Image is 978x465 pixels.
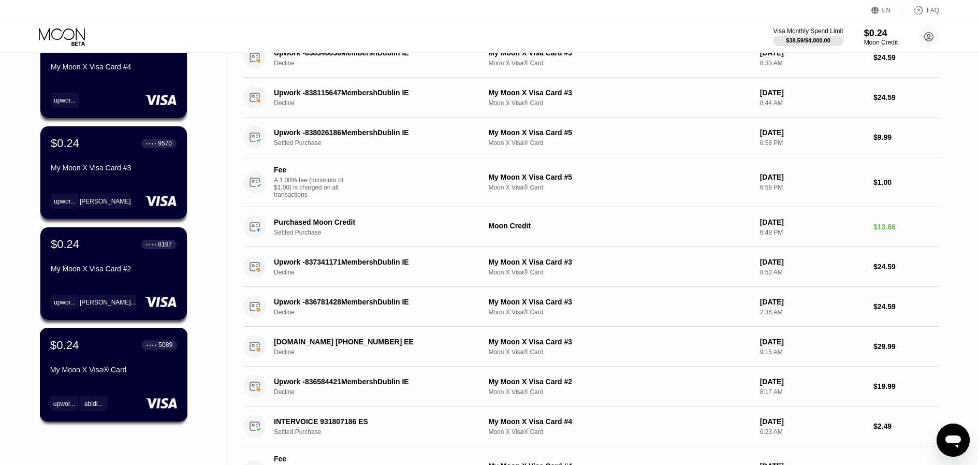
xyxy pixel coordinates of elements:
div: 6:58 PM [760,139,865,147]
div: $0.24 [864,28,898,39]
div: $0.24Moon Credit [864,28,898,46]
div: 8:53 AM [760,269,865,276]
div: upwor... [54,299,76,306]
div: upwor... [51,194,79,209]
div: upwor... [54,97,76,104]
div: [DOMAIN_NAME] [PHONE_NUMBER] EE [274,338,472,346]
div: $0.24● ● ● ●8197My Moon X Visa Card #2upwor...[PERSON_NAME]... [40,227,187,320]
div: Moon X Visa® Card [488,60,751,67]
div: Purchased Moon Credit [274,218,472,226]
div: EN [882,7,891,14]
div: Moon X Visa® Card [488,99,751,107]
div: 9570 [158,140,172,147]
div: Moon X Visa® Card [488,348,751,356]
div: [DOMAIN_NAME] [PHONE_NUMBER] EEDeclineMy Moon X Visa Card #3Moon X Visa® Card[DATE]9:15 AM$29.99 [243,327,939,367]
div: abidi... [84,400,103,407]
div: ● ● ● ● [147,343,157,346]
div: INTERVOICE 931807186 ES [274,417,472,426]
div: Moon X Visa® Card [488,388,751,396]
div: Visa Monthly Spend Limit [773,27,843,35]
div: Upwork -838115647MembershDublin IE [274,89,472,97]
div: ● ● ● ● [146,243,156,246]
div: Moon X Visa® Card [488,269,751,276]
div: $13.86 [873,223,939,231]
div: Settled Purchase [274,428,487,435]
div: ● ● ● ● [146,142,156,145]
div: Decline [274,388,487,396]
div: 9:15 AM [760,348,865,356]
div: Upwork -836584421MembershDublin IEDeclineMy Moon X Visa Card #2Moon X Visa® Card[DATE]8:17 AM$19.99 [243,367,939,406]
div: Moon X Visa® Card [488,309,751,316]
div: Purchased Moon CreditSettled PurchaseMoon Credit[DATE]6:48 PM$13.86 [243,207,939,247]
div: $0.24● ● ● ●5306My Moon X Visa Card #4upwor... [40,25,187,118]
div: Upwork -838115647MembershDublin IEDeclineMy Moon X Visa Card #3Moon X Visa® Card[DATE]8:44 AM$24.59 [243,78,939,118]
div: [DATE] [760,258,865,266]
div: 8197 [158,241,172,248]
div: My Moon X Visa Card #3 [488,258,751,266]
div: 6:23 AM [760,428,865,435]
iframe: Button to launch messaging window [937,424,970,457]
div: 2:36 AM [760,309,865,316]
div: upwor... [51,93,79,108]
div: $24.59 [873,263,939,271]
div: $1.00 [873,178,939,186]
div: [PERSON_NAME] [80,198,131,205]
div: [PERSON_NAME]... [80,295,136,310]
div: [DATE] [760,218,865,226]
div: [DATE] [760,173,865,181]
div: My Moon X Visa Card #4 [51,63,177,71]
div: Decline [274,60,487,67]
div: FeeA 1.00% fee (minimum of $1.00) is charged on all transactionsMy Moon X Visa Card #5Moon X Visa... [243,157,939,207]
div: $38.59 / $4,000.00 [786,37,830,43]
div: upwor... [53,400,75,407]
div: Decline [274,99,487,107]
div: $0.24 [51,137,79,150]
div: Moon Credit [488,222,751,230]
div: 6:48 PM [760,229,865,236]
div: 5089 [158,341,172,348]
div: 6:58 PM [760,184,865,191]
div: My Moon X Visa Card #5 [488,173,751,181]
div: Moon X Visa® Card [488,184,751,191]
div: 8:44 AM [760,99,865,107]
div: $0.24● ● ● ●5089My Moon X Visa® Cardupwor...abidi... [40,328,187,421]
div: Fee [274,166,346,174]
div: Moon X Visa® Card [488,139,751,147]
div: abidi... [79,396,108,411]
div: My Moon X Visa® Card [50,366,177,374]
div: Moon Credit [864,39,898,46]
div: INTERVOICE 931807186 ESSettled PurchaseMy Moon X Visa Card #4Moon X Visa® Card[DATE]6:23 AM$2.49 [243,406,939,446]
div: $2.49 [873,422,939,430]
div: Visa Monthly Spend Limit$38.59/$4,000.00 [773,27,843,46]
div: My Moon X Visa Card #3 [51,164,177,172]
div: Settled Purchase [274,139,487,147]
div: [DATE] [760,128,865,137]
div: 8:17 AM [760,388,865,396]
div: Fee [274,455,346,463]
div: Moon X Visa® Card [488,428,751,435]
div: $0.24● ● ● ●9570My Moon X Visa Card #3upwor...[PERSON_NAME] [40,126,187,219]
div: $24.59 [873,53,939,62]
div: Decline [274,269,487,276]
div: Decline [274,309,487,316]
div: My Moon X Visa Card #3 [488,338,751,346]
div: [PERSON_NAME]... [80,299,136,306]
div: My Moon X Visa Card #2 [51,265,177,273]
div: Upwork -836781428MembershDublin IE [274,298,472,306]
div: FAQ [903,5,939,16]
div: $0.24 [50,338,79,352]
div: EN [871,5,903,16]
div: FAQ [927,7,939,14]
div: Upwork -838026186MembershDublin IESettled PurchaseMy Moon X Visa Card #5Moon X Visa® Card[DATE]6:... [243,118,939,157]
div: My Moon X Visa Card #3 [488,298,751,306]
div: A 1.00% fee (minimum of $1.00) is charged on all transactions [274,177,352,198]
div: [DATE] [760,417,865,426]
div: Upwork -837341171MembershDublin IE [274,258,472,266]
div: My Moon X Visa Card #4 [488,417,751,426]
div: 8:33 AM [760,60,865,67]
div: My Moon X Visa Card #5 [488,128,751,137]
div: [DATE] [760,377,865,386]
div: $24.59 [873,93,939,101]
div: [PERSON_NAME] [80,194,131,209]
div: upwor... [54,198,76,205]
